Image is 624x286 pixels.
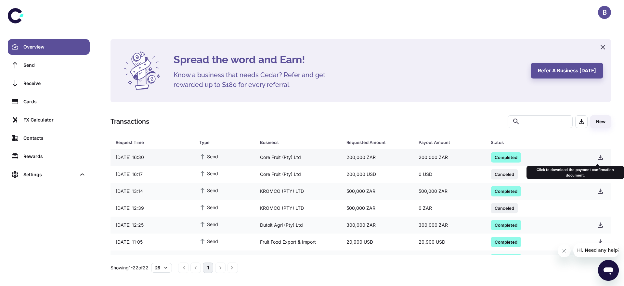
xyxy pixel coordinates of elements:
button: New [590,115,611,128]
div: Payout Amount [419,138,474,147]
div: Receive [23,80,86,87]
span: Canceled [491,205,518,211]
div: KROMCO (PTY) LTD [255,202,341,214]
div: [DATE] 12:25 [110,219,194,231]
div: 500,000 ZAR [341,185,413,197]
div: KROMCO (PTY) LTD [255,185,341,197]
div: 20,900 USD [413,236,486,248]
span: Canceled [491,171,518,177]
span: Send [199,237,218,245]
a: Receive [8,76,90,91]
div: 23,300 USD [341,253,413,265]
iframe: Button to launch messaging window [598,260,619,281]
span: Requested Amount [346,138,411,147]
div: Settings [23,171,76,178]
div: 0 ZAR [413,202,486,214]
div: [DATE] 13:14 [110,185,194,197]
div: [DATE] 16:30 [110,151,194,164]
div: 500,000 ZAR [413,185,486,197]
span: Status [491,138,584,147]
span: Type [199,138,252,147]
div: Request Time [116,138,183,147]
div: 200,000 ZAR [413,151,486,164]
button: 25 [151,263,172,273]
div: FX Calculator [23,116,86,123]
span: Send [199,187,218,194]
span: Send [199,153,218,160]
iframe: Close message [558,244,571,257]
div: Settings [8,167,90,182]
iframe: Message from company [573,243,619,257]
div: Core Fruit (Pty) Ltd [255,151,341,164]
div: 200,000 ZAR [341,151,413,164]
a: Contacts [8,130,90,146]
span: Send [199,204,218,211]
div: [DATE] 16:17 [110,168,194,180]
div: 23,300 USD [413,253,486,265]
div: 300,000 ZAR [413,219,486,231]
div: 500,000 ZAR [341,202,413,214]
div: Fruit Food Export & Import [255,253,341,265]
div: [DATE] 12:39 [110,202,194,214]
a: Rewards [8,149,90,164]
div: [DATE] 14:41 [110,253,194,265]
div: Contacts [23,135,86,142]
div: Core Fruit (Pty) Ltd [255,168,341,180]
a: Overview [8,39,90,55]
button: B [598,6,611,19]
span: Completed [491,222,521,228]
button: Refer a business [DATE] [531,63,603,79]
span: Send [199,170,218,177]
p: Showing 1-22 of 22 [110,264,149,271]
span: Completed [491,188,521,194]
div: 20,900 USD [341,236,413,248]
span: Hi. Need any help? [4,5,47,10]
h1: Transactions [110,117,149,126]
div: Requested Amount [346,138,402,147]
a: Cards [8,94,90,109]
div: 200,000 USD [341,168,413,180]
div: Fruit Food Export & Import [255,236,341,248]
span: Send [199,254,218,262]
button: page 1 [203,263,213,273]
span: Request Time [116,138,191,147]
div: Cards [23,98,86,105]
span: Send [199,221,218,228]
nav: pagination navigation [177,263,239,273]
div: Overview [23,43,86,50]
a: Send [8,57,90,73]
h5: Know a business that needs Cedar? Refer and get rewarded up to $180 for every referral. [174,70,336,90]
span: Completed [491,154,521,160]
div: 300,000 ZAR [341,219,413,231]
div: Status [491,138,576,147]
div: [DATE] 11:05 [110,236,194,248]
div: Click to download the payment confirmation document. [526,166,624,179]
a: FX Calculator [8,112,90,128]
div: 0 USD [413,168,486,180]
span: Payout Amount [419,138,483,147]
span: Completed [491,238,521,245]
div: Type [199,138,243,147]
div: Rewards [23,153,86,160]
h4: Spread the word and Earn! [174,52,523,67]
div: Dutoit Agri (Pty) Ltd [255,219,341,231]
div: Send [23,62,86,69]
